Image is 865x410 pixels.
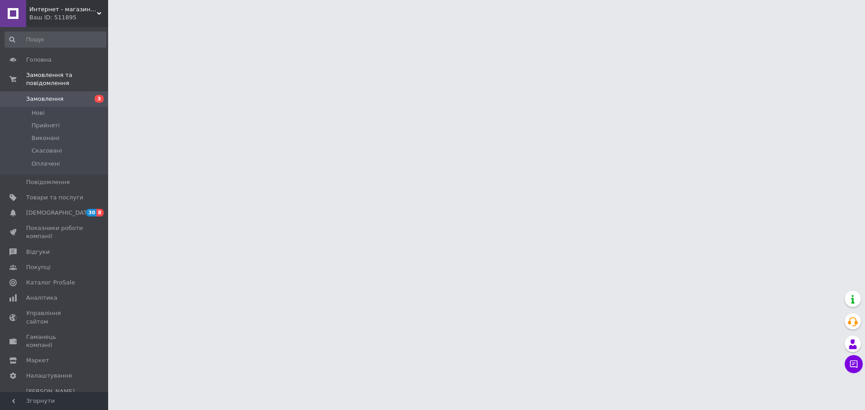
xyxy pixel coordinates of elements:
span: Налаштування [26,372,72,380]
button: Чат з покупцем [845,355,863,373]
span: Товари та послуги [26,194,83,202]
span: Повідомлення [26,178,70,186]
span: Покупці [26,263,50,271]
span: 3 [95,95,104,103]
span: Интернет - магазин " ДракоШИК " [29,5,97,14]
span: Нові [32,109,45,117]
span: Скасовані [32,147,62,155]
span: Замовлення та повідомлення [26,71,108,87]
span: Управління сайтом [26,309,83,325]
span: [DEMOGRAPHIC_DATA] [26,209,93,217]
span: 8 [96,209,104,216]
span: Маркет [26,356,49,365]
span: 30 [86,209,96,216]
span: Виконані [32,134,59,142]
span: Аналітика [26,294,57,302]
span: Гаманець компанії [26,333,83,349]
span: Відгуки [26,248,50,256]
input: Пошук [5,32,106,48]
span: Каталог ProSale [26,279,75,287]
span: Прийняті [32,122,59,130]
div: Ваш ID: 511895 [29,14,108,22]
span: Замовлення [26,95,64,103]
span: Показники роботи компанії [26,224,83,240]
span: Оплачені [32,160,60,168]
span: Головна [26,56,51,64]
